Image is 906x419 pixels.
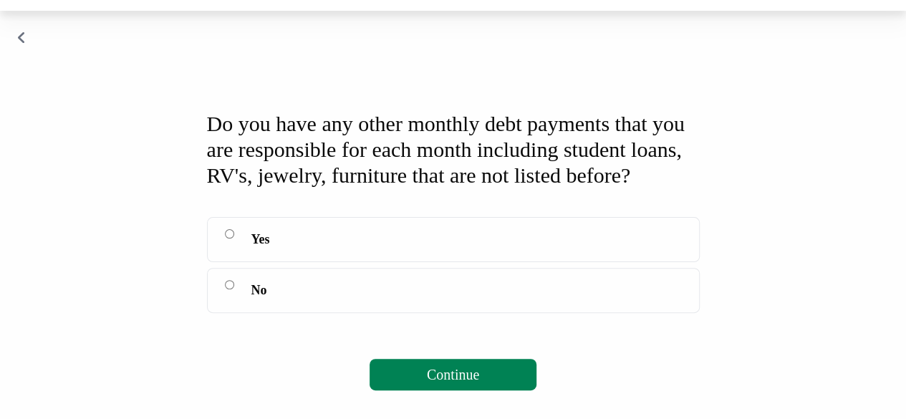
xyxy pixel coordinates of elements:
span: No [251,280,267,300]
div: Do you have any other monthly debt payments that you are responsible for each month including stu... [207,111,700,188]
span: Continue [427,367,479,382]
span: Yes [251,229,270,249]
input: No [225,280,234,289]
button: Continue [370,359,536,390]
input: Yes [225,229,234,239]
